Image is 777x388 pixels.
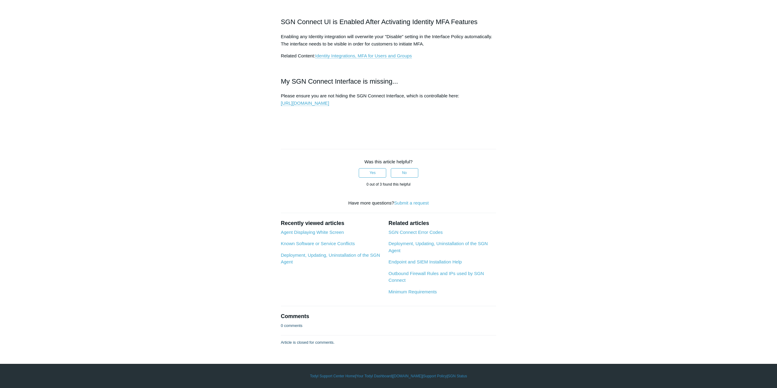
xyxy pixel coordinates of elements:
[281,312,496,321] h2: Comments
[388,241,488,253] a: Deployment, Updating, Uninstallation of the SGN Agent
[281,33,496,48] p: Enabling any Identity integration will overwrite your "Disable" setting in the Interface Policy a...
[388,219,496,227] h2: Related articles
[388,271,484,283] a: Outbound Firewall Rules and IPs used by SGN Connect
[388,289,437,294] a: Minimum Requirements
[212,373,566,379] div: | | | |
[315,53,412,59] a: Identity Integrations, MFA for Users and Groups
[365,159,413,164] span: Was this article helpful?
[388,230,443,235] a: SGN Connect Error Codes
[281,92,496,107] p: Please ensure you are not hiding the SGN Connect Interface, which is controllable here:
[281,76,496,87] h2: My SGN Connect Interface is missing...
[281,230,344,235] a: Agent Displaying White Screen
[281,252,380,265] a: Deployment, Updating, Uninstallation of the SGN Agent
[281,200,496,207] div: Have more questions?
[281,100,329,106] a: [URL][DOMAIN_NAME]
[366,182,410,187] span: 0 out of 3 found this helpful
[359,168,386,177] button: This article was helpful
[281,323,303,329] p: 0 comments
[423,373,447,379] a: Support Policy
[388,259,462,264] a: Endpoint and SIEM Installation Help
[281,339,335,346] p: Article is closed for comments.
[281,241,355,246] a: Known Software or Service Conflicts
[281,219,383,227] h2: Recently viewed articles
[394,200,429,205] a: Submit a request
[310,373,355,379] a: Todyl Support Center Home
[391,168,418,177] button: This article was not helpful
[281,52,496,60] p: Related Content:
[393,373,422,379] a: [DOMAIN_NAME]
[448,373,467,379] a: SGN Status
[281,16,496,27] h2: SGN Connect UI is Enabled After Activating Identity MFA Features
[356,373,392,379] a: Your Todyl Dashboard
